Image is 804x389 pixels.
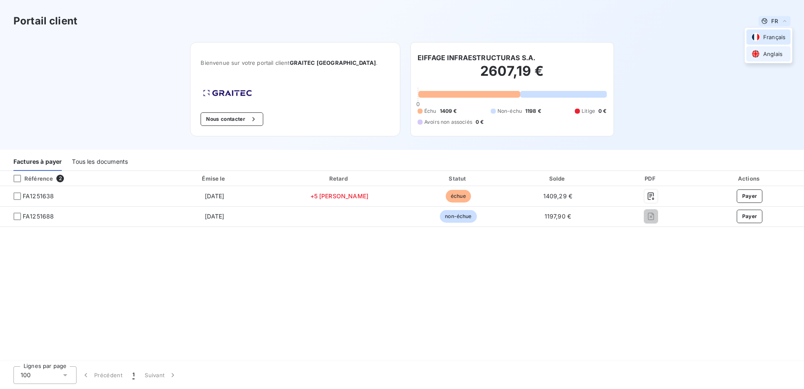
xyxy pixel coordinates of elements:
[440,210,476,223] span: non-échue
[7,175,53,182] div: Référence
[598,107,606,115] span: 0 €
[56,175,64,182] span: 2
[418,53,535,63] h6: EIFFAGE INFRAESTRUCTURAS S.A.
[72,153,128,171] div: Tous les documents
[510,174,605,183] div: Solde
[23,192,54,200] span: FA1251638
[737,189,763,203] button: Payer
[737,210,763,223] button: Payer
[608,174,693,183] div: PDF
[440,107,457,115] span: 1409 €
[132,371,135,379] span: 1
[763,33,785,41] span: Français
[424,118,472,126] span: Avoirs non associés
[310,192,368,200] span: +5 [PERSON_NAME]
[290,59,376,66] span: GRAITEC [GEOGRAPHIC_DATA]
[582,107,595,115] span: Litige
[160,174,269,183] div: Émise le
[13,153,62,171] div: Factures à payer
[23,212,54,221] span: FA1251688
[543,192,572,200] span: 1409,29 €
[127,366,140,384] button: 1
[21,371,31,379] span: 100
[545,213,571,220] span: 1197,90 €
[410,174,507,183] div: Statut
[77,366,127,384] button: Précédent
[476,118,484,126] span: 0 €
[763,50,783,58] span: Anglais
[201,59,390,66] span: Bienvenue sur votre portail client .
[201,87,254,99] img: Company logo
[497,107,522,115] span: Non-échu
[416,101,420,107] span: 0
[424,107,436,115] span: Échu
[205,213,225,220] span: [DATE]
[418,63,607,88] h2: 2607,19 €
[201,112,263,126] button: Nous contacter
[205,192,225,200] span: [DATE]
[525,107,541,115] span: 1198 €
[140,366,182,384] button: Suivant
[13,13,77,29] h3: Portail client
[446,190,471,202] span: échue
[771,18,778,24] span: FR
[697,174,802,183] div: Actions
[272,174,406,183] div: Retard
